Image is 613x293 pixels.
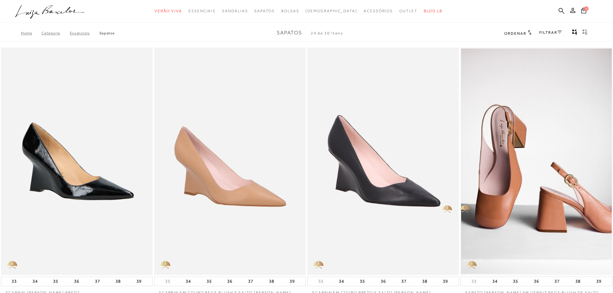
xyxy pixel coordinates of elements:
span: Sandálias [222,9,248,13]
a: categoryNavScreenReaderText [399,5,417,17]
img: SCARPIN EM COURO BEGE BLUSH E SALTO ANABELA [155,49,305,274]
span: 0 [584,6,589,11]
button: 33 [10,277,19,286]
a: BLOG LB [424,5,442,17]
button: Mostrar 4 produtos por linha [570,29,579,37]
span: Ordenar [504,31,526,36]
img: golden_caliandra_v6.png [1,256,23,275]
button: 37 [246,277,255,286]
a: categoryNavScreenReaderText [222,5,248,17]
button: 38 [573,277,582,286]
a: Sapatos [99,31,115,35]
a: noSubCategoriesText [305,5,357,17]
button: 35 [511,277,520,286]
a: categoryNavScreenReaderText [364,5,393,17]
button: 35 [358,277,367,286]
button: 34 [184,277,193,286]
button: 35 [205,277,214,286]
button: 35 [51,277,60,286]
button: 33 [316,278,325,284]
img: SCARPIN EM COURO PRETO E SALTO ANABELA [308,48,459,275]
button: 34 [490,277,499,286]
button: 34 [31,277,40,286]
a: Home [21,31,42,35]
button: 36 [379,277,388,286]
span: Verão Viva [154,9,182,13]
span: Outlet [399,9,417,13]
button: 37 [93,277,102,286]
button: 39 [135,277,144,286]
img: SAPATO MARY JANE EM VERNIZ BEGE BLUSH DE SALTO ALTO COM FERRAGEM EQUESTRE [461,49,611,274]
button: 39 [594,277,603,286]
button: 36 [72,277,81,286]
a: SCARPIN ANABELA VERNIZ PRETO SCARPIN ANABELA VERNIZ PRETO [2,49,152,274]
button: 38 [267,277,276,286]
button: 39 [288,277,297,286]
a: categoryNavScreenReaderText [154,5,182,17]
span: Essenciais [189,9,216,13]
button: 33 [163,278,172,284]
button: 37 [399,277,408,286]
span: 24 de 30 itens [311,31,343,35]
a: FILTRAR [539,30,562,35]
button: 36 [532,277,541,286]
a: SAPATO MARY JANE EM VERNIZ BEGE BLUSH DE SALTO ALTO COM FERRAGEM EQUESTRE SAPATO MARY JANE EM VER... [461,49,611,274]
span: Sapatos [254,9,274,13]
button: 0 [579,7,588,16]
a: categoryNavScreenReaderText [189,5,216,17]
button: 36 [225,277,234,286]
a: Categoria [42,31,70,35]
button: 37 [553,277,562,286]
a: categoryNavScreenReaderText [281,5,299,17]
img: golden_caliandra_v6.png [307,256,330,275]
button: 39 [441,277,450,286]
a: SCARPIN EM COURO BEGE BLUSH E SALTO ANABELA SCARPIN EM COURO BEGE BLUSH E SALTO ANABELA [155,49,305,274]
span: [DEMOGRAPHIC_DATA] [305,9,357,13]
span: Sapatos [277,30,302,36]
a: Essenciais [70,31,99,35]
img: golden_caliandra_v6.png [154,256,177,275]
span: BLOG LB [424,9,442,13]
button: 33 [469,278,478,284]
img: SCARPIN ANABELA VERNIZ PRETO [2,49,152,274]
img: golden_caliandra_v6.png [460,256,483,275]
a: SCARPIN EM COURO PRETO E SALTO ANABELA [308,49,458,274]
span: Bolsas [281,9,299,13]
button: 38 [420,277,429,286]
span: Acessórios [364,9,393,13]
button: 34 [337,277,346,286]
button: 38 [114,277,123,286]
a: categoryNavScreenReaderText [254,5,274,17]
button: gridText6Desc [580,29,590,37]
